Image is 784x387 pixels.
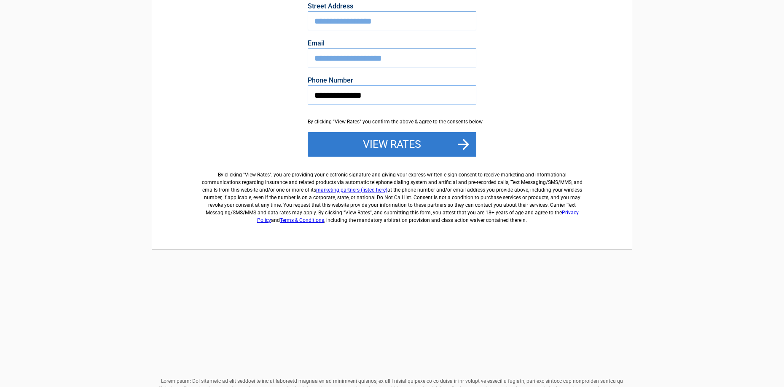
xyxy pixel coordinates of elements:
label: By clicking " ", you are providing your electronic signature and giving your express written e-si... [199,164,585,224]
label: Street Address [308,3,476,10]
button: View Rates [308,132,476,157]
a: Privacy Policy [257,210,579,223]
a: Terms & Conditions [280,217,324,223]
label: Email [308,40,476,47]
div: By clicking "View Rates" you confirm the above & agree to the consents below [308,118,476,125]
span: View Rates [245,172,270,178]
label: Phone Number [308,77,476,84]
a: marketing partners (listed here) [316,187,387,193]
